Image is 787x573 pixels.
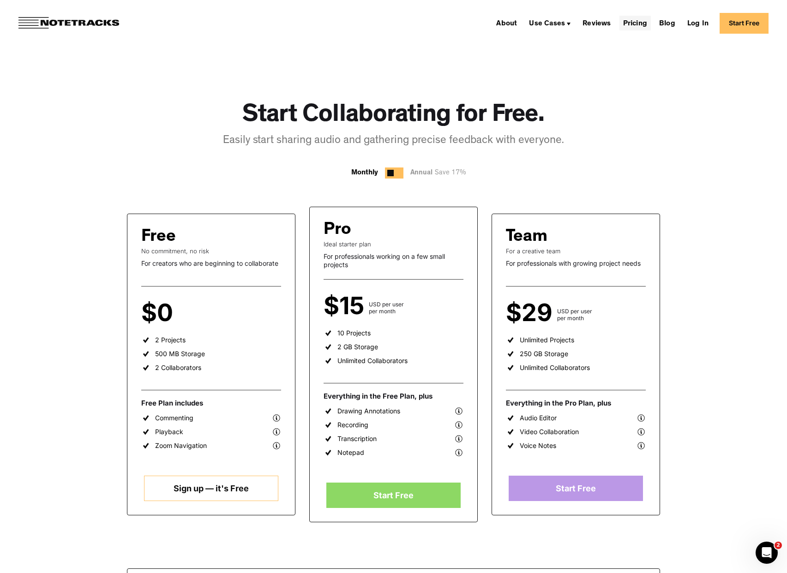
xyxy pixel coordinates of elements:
iframe: Intercom live chat [756,542,778,564]
div: Monthly [351,167,378,179]
div: Everything in the Pro Plan, plus [506,399,646,408]
a: Start Free [326,483,460,508]
div: For a creative team [506,247,646,255]
div: Zoom Navigation [155,442,207,450]
div: per user per month [178,308,204,322]
div: 2 Collaborators [155,364,201,372]
div: Recording [337,421,368,429]
div: Everything in the Free Plan, plus [324,392,463,401]
div: 250 GB Storage [520,350,568,358]
div: Use Cases [529,20,565,28]
div: Video Collaboration [520,428,579,436]
div: Team [506,228,547,247]
div: Unlimited Collaborators [337,357,408,365]
div: No commitment, no risk [141,247,281,255]
div: Unlimited Projects [520,336,574,344]
div: For professionals working on a few small projects [324,252,463,269]
span: Save 17% [433,170,466,177]
a: Reviews [579,16,614,30]
div: Playback [155,428,183,436]
div: Easily start sharing audio and gathering precise feedback with everyone. [223,133,564,149]
div: $29 [506,305,557,322]
div: 2 Projects [155,336,186,344]
div: Use Cases [525,16,574,30]
div: Pro [324,221,351,240]
a: Blog [655,16,679,30]
div: Notepad [337,448,364,457]
div: USD per user per month [369,301,404,315]
a: Sign up — it's Free [144,476,278,501]
div: Voice Notes [520,442,556,450]
h1: Start Collaborating for Free. [242,101,545,131]
div: Drawing Annotations [337,407,400,415]
a: Log In [684,16,712,30]
div: $15 [324,298,369,315]
div: Free Plan includes [141,399,281,408]
a: About [493,16,521,30]
div: USD per user per month [557,308,592,322]
div: Ideal starter plan [324,240,463,248]
div: 500 MB Storage [155,350,205,358]
a: Start Free [509,476,643,501]
div: Commenting [155,414,193,422]
div: Annual [410,167,471,179]
div: For professionals with growing project needs [506,259,646,268]
div: Unlimited Collaborators [520,364,590,372]
a: Pricing [619,16,651,30]
div: Audio Editor [520,414,557,422]
a: Start Free [720,13,769,34]
div: 2 GB Storage [337,343,378,351]
div: For creators who are beginning to collaborate [141,259,281,268]
div: 10 Projects [337,329,371,337]
div: Free [141,228,176,247]
div: Transcription [337,435,377,443]
span: 2 [775,542,782,549]
div: $0 [141,305,178,322]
